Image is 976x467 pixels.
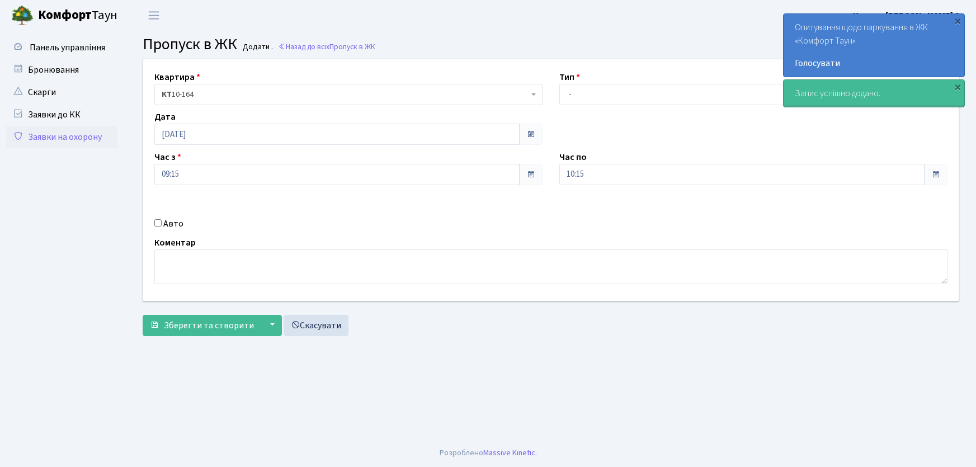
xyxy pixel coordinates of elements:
[952,81,963,92] div: ×
[154,84,543,105] span: <b>КТ</b>&nbsp;&nbsp;&nbsp;&nbsp;10-164
[143,33,237,55] span: Пропуск в ЖК
[795,56,953,70] a: Голосувати
[154,70,200,84] label: Квартира
[853,10,963,22] b: Цитрус [PERSON_NAME] А.
[784,14,964,77] div: Опитування щодо паркування в ЖК «Комфорт Таун»
[6,103,117,126] a: Заявки до КК
[38,6,117,25] span: Таун
[952,15,963,26] div: ×
[6,59,117,81] a: Бронювання
[6,126,117,148] a: Заявки на охорону
[154,150,181,164] label: Час з
[162,89,529,100] span: <b>КТ</b>&nbsp;&nbsp;&nbsp;&nbsp;10-164
[164,319,254,332] span: Зберегти та створити
[329,41,375,52] span: Пропуск в ЖК
[559,150,587,164] label: Час по
[154,110,176,124] label: Дата
[140,6,168,25] button: Переключити навігацію
[284,315,348,336] a: Скасувати
[6,36,117,59] a: Панель управління
[853,9,963,22] a: Цитрус [PERSON_NAME] А.
[163,217,183,230] label: Авто
[278,41,375,52] a: Назад до всіхПропуск в ЖК
[241,43,273,52] small: Додати .
[11,4,34,27] img: logo.png
[784,80,964,107] div: Запис успішно додано.
[6,81,117,103] a: Скарги
[154,236,196,249] label: Коментар
[162,89,172,100] b: КТ
[30,41,105,54] span: Панель управління
[143,315,261,336] button: Зберегти та створити
[38,6,92,24] b: Комфорт
[483,447,535,459] a: Massive Kinetic
[440,447,537,459] div: Розроблено .
[559,70,580,84] label: Тип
